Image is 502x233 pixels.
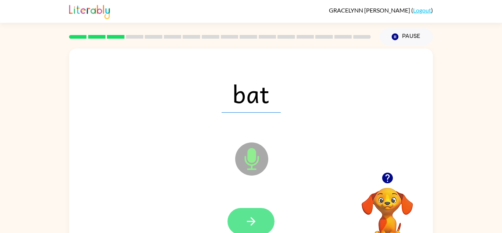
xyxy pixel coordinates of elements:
[413,7,431,14] a: Logout
[222,74,281,113] span: bat
[380,28,433,45] button: Pause
[329,7,433,14] div: ( )
[329,7,411,14] span: GRACELYNN [PERSON_NAME]
[69,3,110,19] img: Literably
